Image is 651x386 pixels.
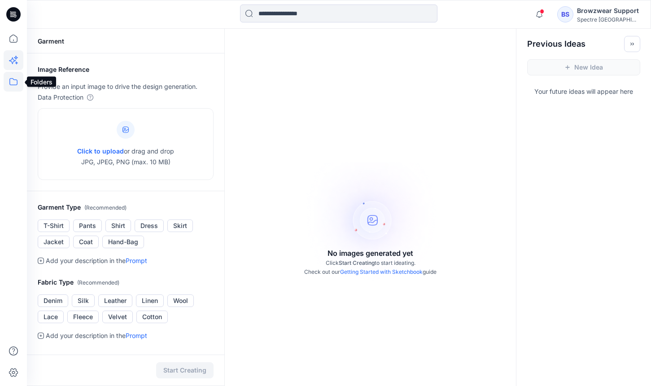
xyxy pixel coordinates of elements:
[38,352,214,363] h2: Prompt
[38,64,214,75] h2: Image Reference
[46,330,147,341] p: Add your description in the
[126,332,147,339] a: Prompt
[73,219,102,232] button: Pants
[167,219,193,232] button: Skirt
[339,259,375,266] span: Start Creating
[38,92,83,103] p: Data Protection
[126,257,147,264] a: Prompt
[46,255,147,266] p: Add your description in the
[516,83,651,97] p: Your future ideas will appear here
[38,277,214,288] h2: Fabric Type
[527,39,585,49] h2: Previous Ideas
[577,5,640,16] div: Browzwear Support
[624,36,640,52] button: Toggle idea bar
[577,16,640,23] div: Spectre [GEOGRAPHIC_DATA]
[38,81,214,92] p: Provide an input image to drive the design generation.
[102,311,133,323] button: Velvet
[77,146,174,167] p: or drag and drop JPG, JPEG, PNG (max. 10 MB)
[38,311,64,323] button: Lace
[328,248,413,259] p: No images generated yet
[102,236,144,248] button: Hand-Bag
[84,204,127,211] span: ( Recommended )
[72,294,95,307] button: Silk
[77,279,119,286] span: ( Recommended )
[67,311,99,323] button: Fleece
[136,311,168,323] button: Cotton
[38,294,68,307] button: Denim
[557,6,573,22] div: BS
[38,202,214,213] h2: Garment Type
[105,219,131,232] button: Shirt
[135,219,164,232] button: Dress
[304,259,437,276] p: Click to start ideating. Check out our guide
[73,236,99,248] button: Coat
[340,268,423,275] a: Getting Started with Sketchbook
[38,219,70,232] button: T-Shirt
[98,294,132,307] button: Leather
[77,147,124,155] span: Click to upload
[136,294,164,307] button: Linen
[167,294,194,307] button: Wool
[38,236,70,248] button: Jacket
